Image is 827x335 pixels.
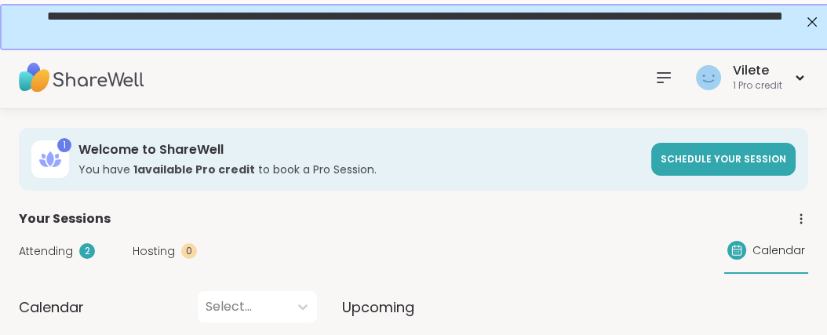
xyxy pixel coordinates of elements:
b: 1 available Pro credit [133,162,255,177]
div: 1 Pro credit [733,79,782,93]
span: Hosting [133,243,175,260]
span: Your Sessions [19,209,111,228]
img: Vilete [696,65,721,90]
span: Calendar [19,297,84,318]
span: Upcoming [342,297,414,318]
h3: Welcome to ShareWell [78,141,642,158]
div: 2 [79,243,95,259]
a: Schedule your session [651,143,796,176]
span: Attending [19,243,73,260]
h3: You have to book a Pro Session. [78,162,642,177]
div: 1 [57,138,71,152]
div: 0 [181,243,197,259]
span: Schedule your session [661,152,786,166]
img: ShareWell Nav Logo [19,50,144,105]
span: Calendar [752,242,805,259]
div: Vilete [733,62,782,79]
